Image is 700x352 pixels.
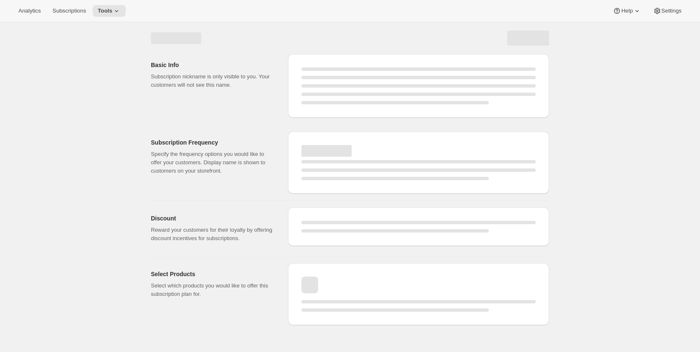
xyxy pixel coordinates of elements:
[151,282,275,298] p: Select which products you would like to offer this subscription plan for.
[52,8,86,14] span: Subscriptions
[621,8,633,14] span: Help
[47,5,91,17] button: Subscriptions
[648,5,687,17] button: Settings
[13,5,46,17] button: Analytics
[151,61,275,69] h2: Basic Info
[151,72,275,89] p: Subscription nickname is only visible to you. Your customers will not see this name.
[93,5,126,17] button: Tools
[151,138,275,147] h2: Subscription Frequency
[151,150,275,175] p: Specify the frequency options you would like to offer your customers. Display name is shown to cu...
[18,8,41,14] span: Analytics
[98,8,112,14] span: Tools
[661,8,682,14] span: Settings
[608,5,646,17] button: Help
[141,22,559,329] div: Page loading
[151,214,275,223] h2: Discount
[151,270,275,278] h2: Select Products
[151,226,275,243] p: Reward your customers for their loyalty by offering discount incentives for subscriptions.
